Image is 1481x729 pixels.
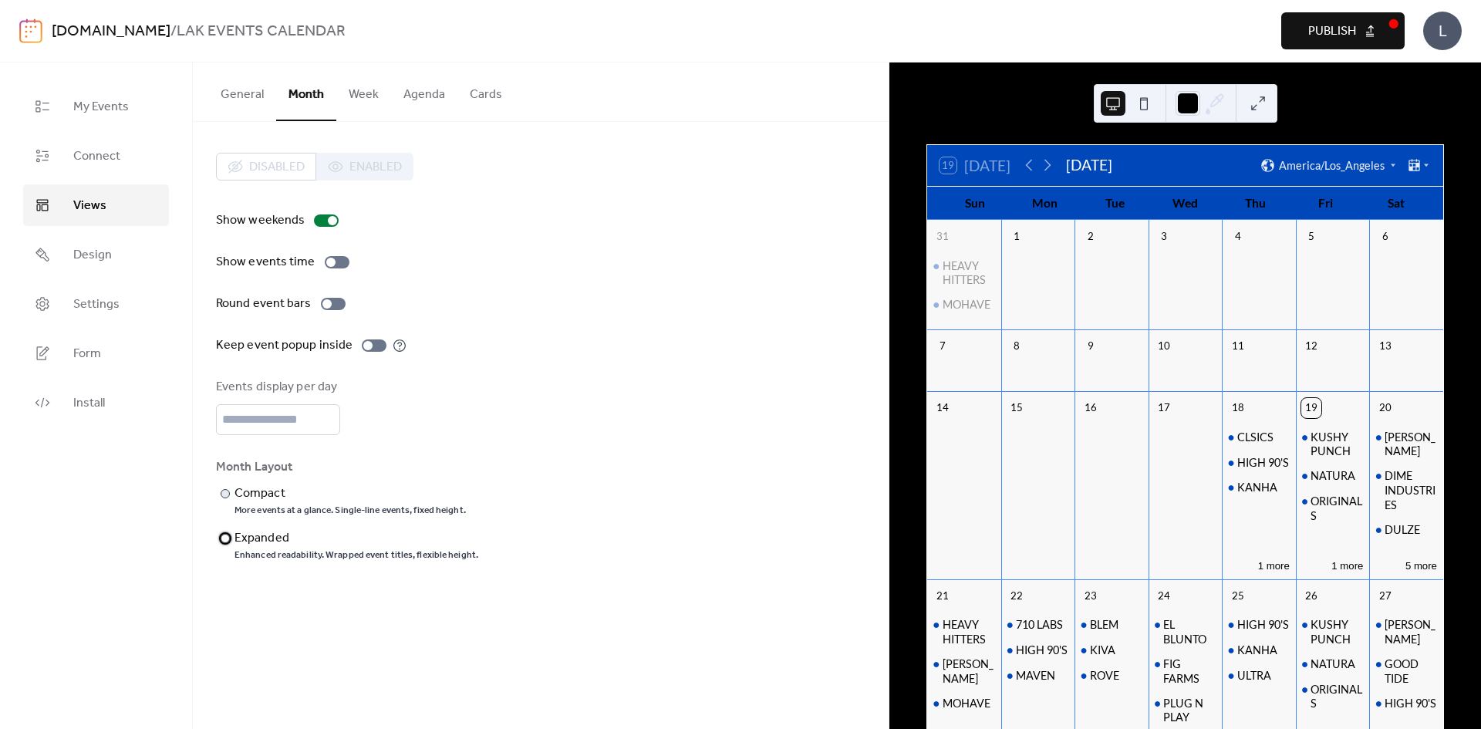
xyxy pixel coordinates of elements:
[1227,398,1247,418] div: 18
[1237,669,1271,683] div: ULTRA
[1001,618,1075,633] div: 710 LABS
[1222,643,1296,659] div: KANHA
[73,246,112,265] span: Design
[1016,669,1055,683] div: MAVEN
[1301,336,1321,356] div: 12
[1154,336,1174,356] div: 10
[1074,669,1149,684] div: ROVE
[19,19,42,43] img: logo
[1290,187,1361,220] div: Fri
[1154,586,1174,606] div: 24
[1074,643,1149,659] div: KIVA
[1154,227,1174,247] div: 3
[1296,683,1370,711] div: ORIGINALS
[1369,618,1443,646] div: CLAYBOURNE
[216,211,305,230] div: Show weekends
[1296,469,1370,484] div: NATURA
[234,549,478,562] div: Enhanced readability. Wrapped event titles, flexible height.
[1385,469,1437,512] div: DIME INDUSTRIES
[1016,618,1063,633] div: 710 LABS
[1080,398,1100,418] div: 16
[1385,430,1437,459] div: [PERSON_NAME]
[933,586,953,606] div: 21
[23,184,169,226] a: Views
[1163,618,1216,646] div: EL BLUNTO
[1090,618,1118,633] div: BLEM
[1252,557,1296,572] button: 1 more
[23,135,169,177] a: Connect
[23,283,169,325] a: Settings
[940,187,1010,220] div: Sun
[927,618,1001,646] div: HEAVY HITTERS
[177,17,346,46] b: LAK EVENTS CALENDAR
[1007,398,1027,418] div: 15
[1296,494,1370,523] div: ORIGINALS
[1385,618,1437,646] div: [PERSON_NAME]
[1385,697,1436,711] div: HIGH 90'S
[1007,586,1027,606] div: 22
[1080,187,1150,220] div: Tue
[1385,657,1437,686] div: GOOD TIDE
[208,62,276,120] button: General
[1007,227,1027,247] div: 1
[1311,469,1355,484] div: NATURA
[73,394,105,413] span: Install
[1149,618,1223,646] div: EL BLUNTO
[1375,586,1395,606] div: 27
[73,345,101,363] span: Form
[73,197,106,215] span: Views
[1001,669,1075,684] div: MAVEN
[943,298,990,312] div: MOHAVE
[1154,398,1174,418] div: 17
[216,295,312,313] div: Round event bars
[216,378,337,397] div: Events display per day
[1369,430,1443,459] div: CLAYBOURNE
[336,62,391,120] button: Week
[927,657,1001,686] div: JEETER
[1369,697,1443,712] div: HIGH 90'S
[1385,523,1420,538] div: DULZE
[1007,336,1027,356] div: 8
[1237,456,1289,471] div: HIGH 90'S
[1222,430,1296,446] div: CLSICS
[927,298,1001,313] div: MOHAVE
[1301,398,1321,418] div: 19
[1311,683,1363,711] div: ORIGINALS
[1016,643,1068,658] div: HIGH 90'S
[1080,336,1100,356] div: 9
[391,62,457,120] button: Agenda
[1279,160,1385,171] span: America/Los_Angeles
[23,86,169,127] a: My Events
[1220,187,1290,220] div: Thu
[1149,697,1223,725] div: PLUG N PLAY
[1066,154,1112,177] div: [DATE]
[1237,618,1289,633] div: HIGH 90'S
[927,259,1001,288] div: HEAVY HITTERS
[1090,669,1119,683] div: ROVE
[1311,657,1355,672] div: NATURA
[73,147,120,166] span: Connect
[1375,336,1395,356] div: 13
[23,382,169,424] a: Install
[1227,586,1247,606] div: 25
[216,458,862,477] div: Month Layout
[1227,336,1247,356] div: 11
[943,697,990,711] div: MOHAVE
[943,618,995,646] div: HEAVY HITTERS
[1222,481,1296,496] div: KANHA
[1301,586,1321,606] div: 26
[1281,12,1405,49] button: Publish
[170,17,177,46] b: /
[1369,523,1443,538] div: DULZE
[1311,494,1363,523] div: ORIGINALS
[943,657,995,686] div: [PERSON_NAME]
[52,17,170,46] a: [DOMAIN_NAME]
[1163,657,1216,686] div: FIG FARMS
[23,234,169,275] a: Design
[1296,618,1370,646] div: KUSHY PUNCH
[73,295,120,314] span: Settings
[933,227,953,247] div: 31
[1080,586,1100,606] div: 23
[1361,187,1431,220] div: Sat
[1227,227,1247,247] div: 4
